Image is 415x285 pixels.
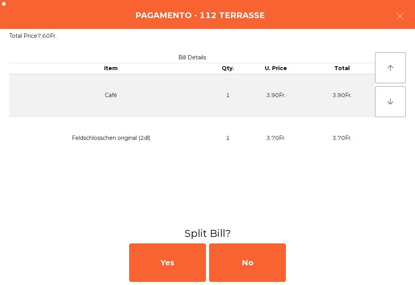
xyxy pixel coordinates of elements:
span: Bill Details [178,54,206,61]
button: arrow_upward [375,52,406,83]
h4: Pagamento - 112 TERRASSE [135,10,265,21]
td: 1 [212,74,243,117]
td: 1 [212,117,243,159]
td: 3.90Fr. [309,74,375,117]
td: 3.70Fr. [309,117,375,159]
i: arrow_downward [386,97,395,106]
th: U. Price [243,63,309,74]
td: 3.90Fr. [243,74,309,117]
th: Item [9,63,212,74]
td: Feldschlösschen original (2dl) [9,117,212,159]
div: Yes [129,243,206,282]
i: arrow_upward [386,63,395,72]
span: Total Price [9,32,37,39]
th: Qty. [212,63,243,74]
button: arrow_downward [375,86,406,117]
th: Total [309,63,375,74]
td: 3.70Fr. [243,117,309,159]
div: No [209,243,286,282]
h3: Split Bill? [6,226,409,240]
span: 7.60Fr. [37,32,56,39]
td: Café [9,74,212,117]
